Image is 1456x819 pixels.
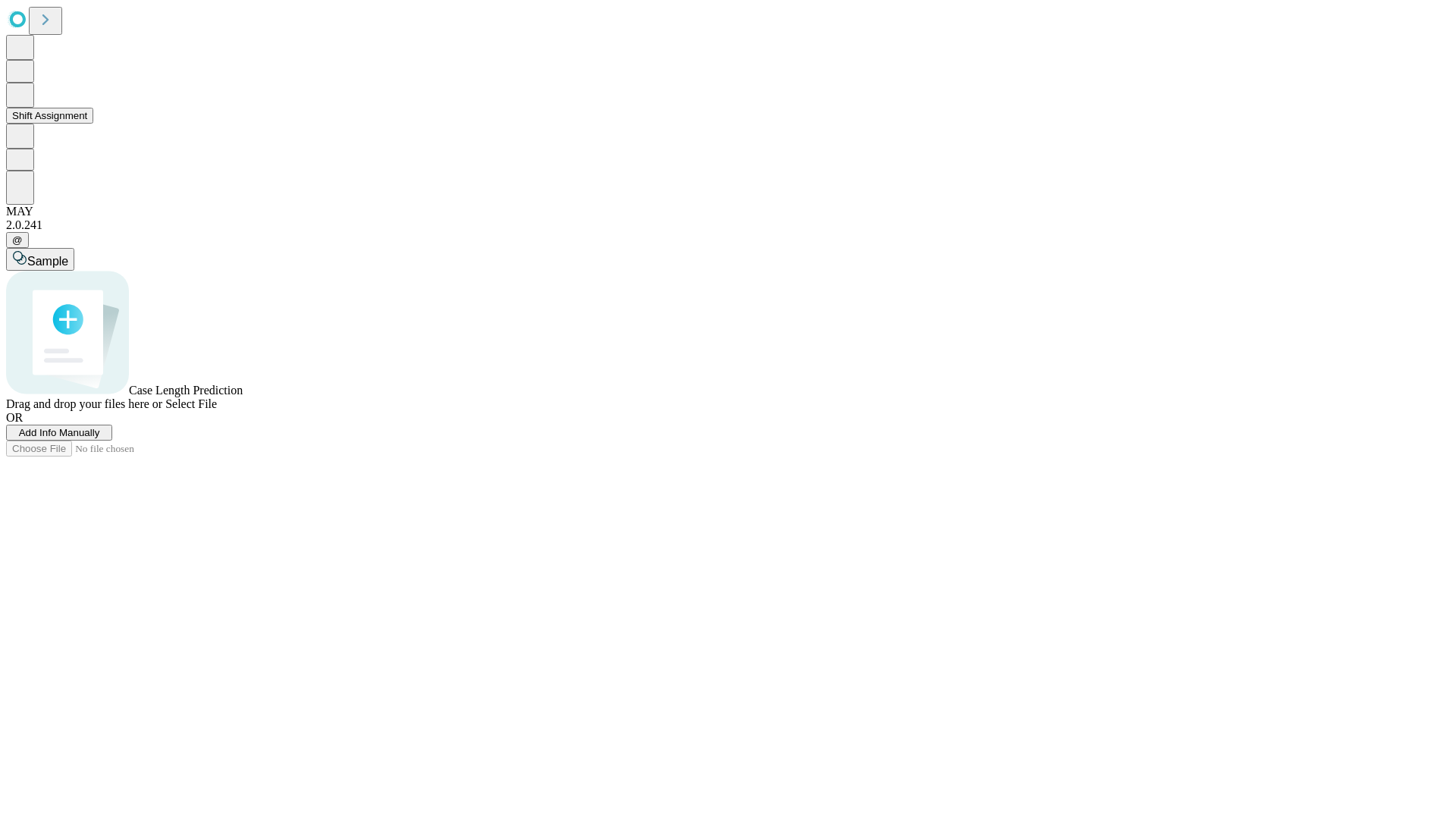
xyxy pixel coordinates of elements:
[6,205,1450,218] div: MAY
[6,425,112,441] button: Add Info Manually
[129,384,243,397] span: Case Length Prediction
[6,397,162,410] span: Drag and drop your files here or
[6,108,93,124] button: Shift Assignment
[19,427,100,438] span: Add Info Manually
[6,411,23,424] span: OR
[6,218,1450,232] div: 2.0.241
[6,232,29,248] button: @
[12,234,23,246] span: @
[6,248,74,271] button: Sample
[165,397,217,410] span: Select File
[27,255,68,268] span: Sample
